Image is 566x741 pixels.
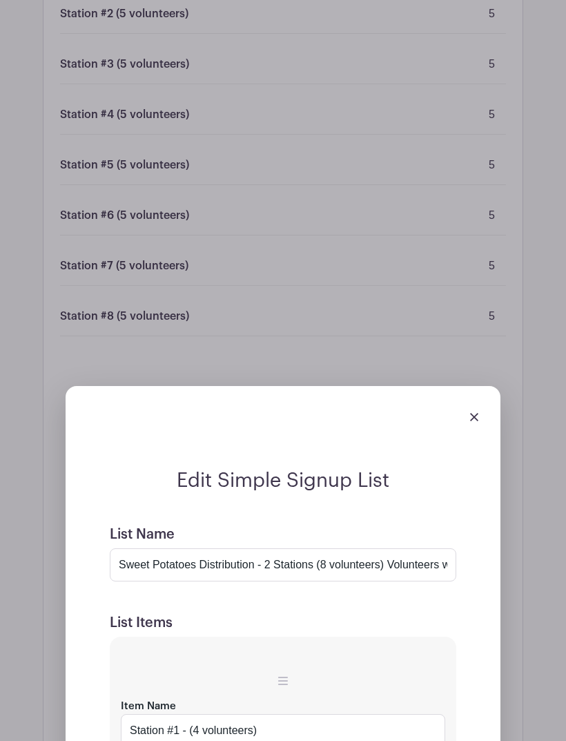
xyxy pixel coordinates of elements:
[110,548,456,581] input: e.g. Things or volunteers we need for the event
[110,469,456,492] h2: Edit Simple Signup List
[110,615,456,631] h5: List Items
[110,526,175,543] label: List Name
[121,699,176,715] label: Item Name
[470,413,478,421] img: close_button-5f87c8562297e5c2d7936805f587ecaba9071eb48480494691a3f1689db116b3.svg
